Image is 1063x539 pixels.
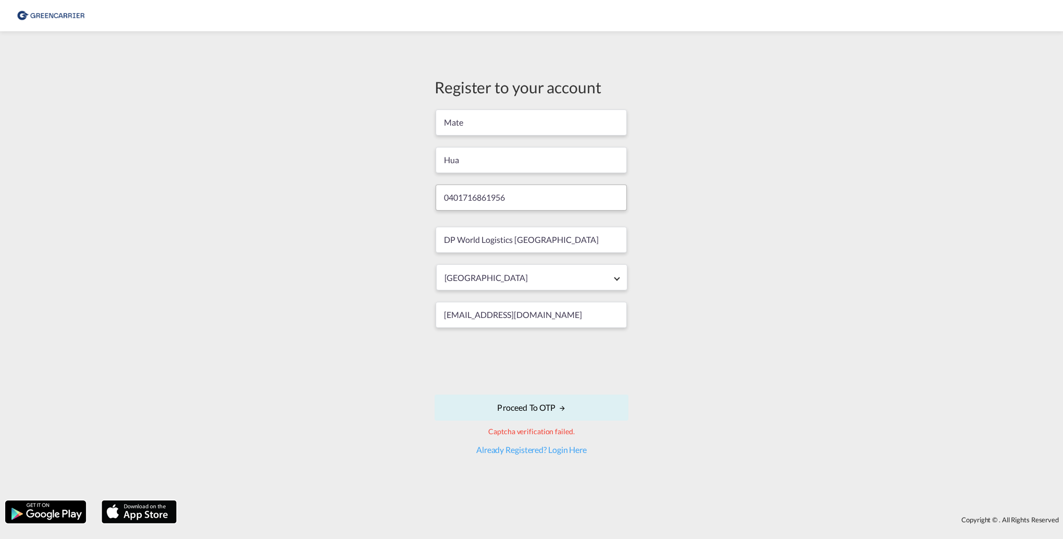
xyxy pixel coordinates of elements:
[436,302,627,328] input: Enter Email
[436,109,627,136] input: Enter First Name
[435,76,628,98] div: Register to your account
[436,147,627,173] input: Enter Last Name
[436,264,627,290] md-select: Enter Country: Germany
[436,185,627,211] input: Phone Number
[444,273,528,283] div: [GEOGRAPHIC_DATA]
[16,4,86,28] img: 8cf206808afe11efa76fcd1e3d746489.png
[452,338,611,379] iframe: reCAPTCHA
[476,445,587,455] a: Already Registered? Login Here
[436,227,627,253] input: Enter Company Name
[4,499,87,524] img: google.png
[435,395,628,421] button: Proceed to OTPicon-arrow-right
[182,511,1063,529] div: Copyright © . All Rights Reserved
[559,405,566,412] md-icon: icon-arrow-right
[101,499,178,524] img: apple.png
[488,426,574,437] div: Captcha verification failed.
